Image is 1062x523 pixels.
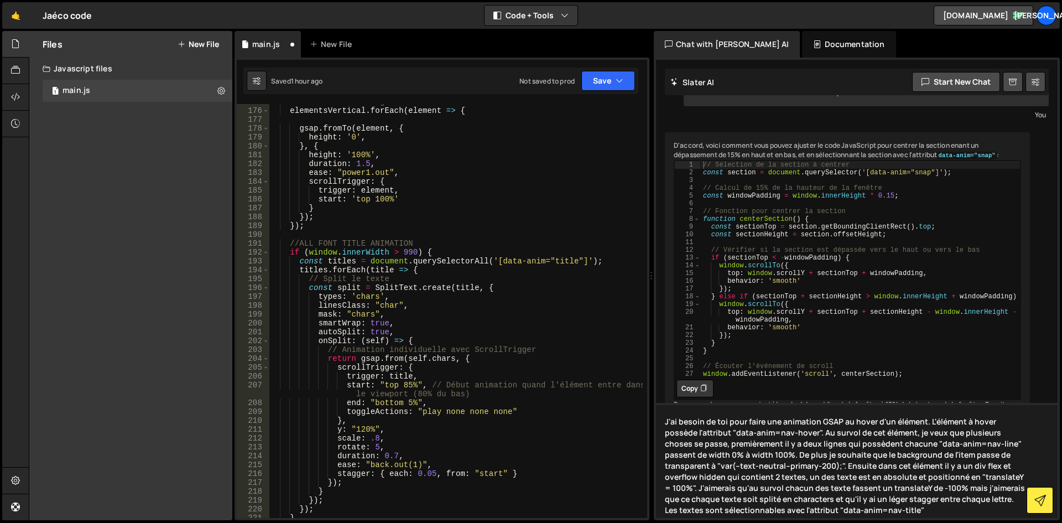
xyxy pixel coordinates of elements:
div: 215 [237,460,269,469]
div: 21 [675,324,700,332]
button: Start new chat [912,72,1000,92]
div: 5 [675,192,700,200]
div: 181 [237,151,269,159]
div: 207 [237,381,269,398]
div: 14 [675,262,700,270]
div: 23 [675,339,700,347]
div: 194 [237,266,269,275]
div: 203 [237,345,269,354]
a: [PERSON_NAME] [1037,6,1056,25]
div: 18 [675,293,700,301]
div: 26 [675,363,700,370]
div: 179 [237,133,269,142]
div: Not saved to prod [519,76,575,86]
div: 212 [237,434,269,443]
div: 19 [675,301,700,308]
div: 10 [675,231,700,239]
div: D'accord, voici comment vous pouvez ajuster le code JavaScript pour centrer la section enant un d... [665,132,1030,464]
div: 201 [237,328,269,336]
div: 22 [675,332,700,339]
div: 210 [237,416,269,425]
a: 🤙 [2,2,29,29]
button: Copy [676,380,714,397]
div: 199 [237,310,269,319]
span: 1 [52,87,59,96]
div: 206 [237,372,269,381]
button: Code + Tools [485,6,577,25]
div: 184 [237,177,269,186]
div: 12 [675,246,700,254]
div: 11 [675,239,700,246]
div: 187 [237,204,269,213]
div: 4 [675,184,700,192]
button: New File [178,40,219,49]
div: 13 [675,254,700,262]
a: [DOMAIN_NAME] [934,6,1033,25]
div: 204 [237,354,269,363]
div: 16 [675,277,700,285]
div: 183 [237,168,269,177]
div: 1 hour ago [291,76,323,86]
div: 205 [237,363,269,372]
div: 1 [675,161,700,169]
div: 208 [237,398,269,407]
div: 202 [237,336,269,345]
div: 211 [237,425,269,434]
div: 209 [237,407,269,416]
div: 200 [237,319,269,328]
div: 185 [237,186,269,195]
div: 16764/45809.js [43,80,232,102]
h2: Slater AI [670,77,715,87]
div: 178 [237,124,269,133]
div: 196 [237,283,269,292]
div: 15 [675,270,700,277]
div: New File [310,39,356,50]
div: 27 [675,370,700,378]
div: 193 [237,257,269,266]
div: 214 [237,452,269,460]
div: 182 [237,159,269,168]
div: main.js [252,39,280,50]
div: 189 [237,221,269,230]
div: 7 [675,208,700,215]
code: data-anim="snap" [937,152,996,159]
div: 192 [237,248,269,257]
div: 9 [675,223,700,231]
div: Saved [271,76,322,86]
div: 20 [675,308,700,324]
div: 221 [237,514,269,522]
div: 2 [675,169,700,177]
div: 219 [237,496,269,505]
div: 218 [237,487,269,496]
div: 188 [237,213,269,221]
div: 213 [237,443,269,452]
div: 190 [237,230,269,239]
div: 195 [237,275,269,283]
div: 197 [237,292,269,301]
div: 180 [237,142,269,151]
div: Chat with [PERSON_NAME] AI [654,31,800,58]
div: Javascript files [29,58,232,80]
div: 217 [237,478,269,487]
h2: Files [43,38,63,50]
div: 186 [237,195,269,204]
div: 24 [675,347,700,355]
div: 176 [237,106,269,115]
div: Documentation [802,31,896,58]
button: Save [581,71,635,91]
div: main.js [63,86,90,96]
div: 220 [237,505,269,514]
div: 177 [237,115,269,124]
div: 17 [675,285,700,293]
div: 198 [237,301,269,310]
div: 216 [237,469,269,478]
div: 3 [675,177,700,184]
div: 191 [237,239,269,248]
div: You [686,109,1046,121]
div: 6 [675,200,700,208]
div: 8 [675,215,700,223]
div: Jaéco code [43,9,92,22]
div: 25 [675,355,700,363]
